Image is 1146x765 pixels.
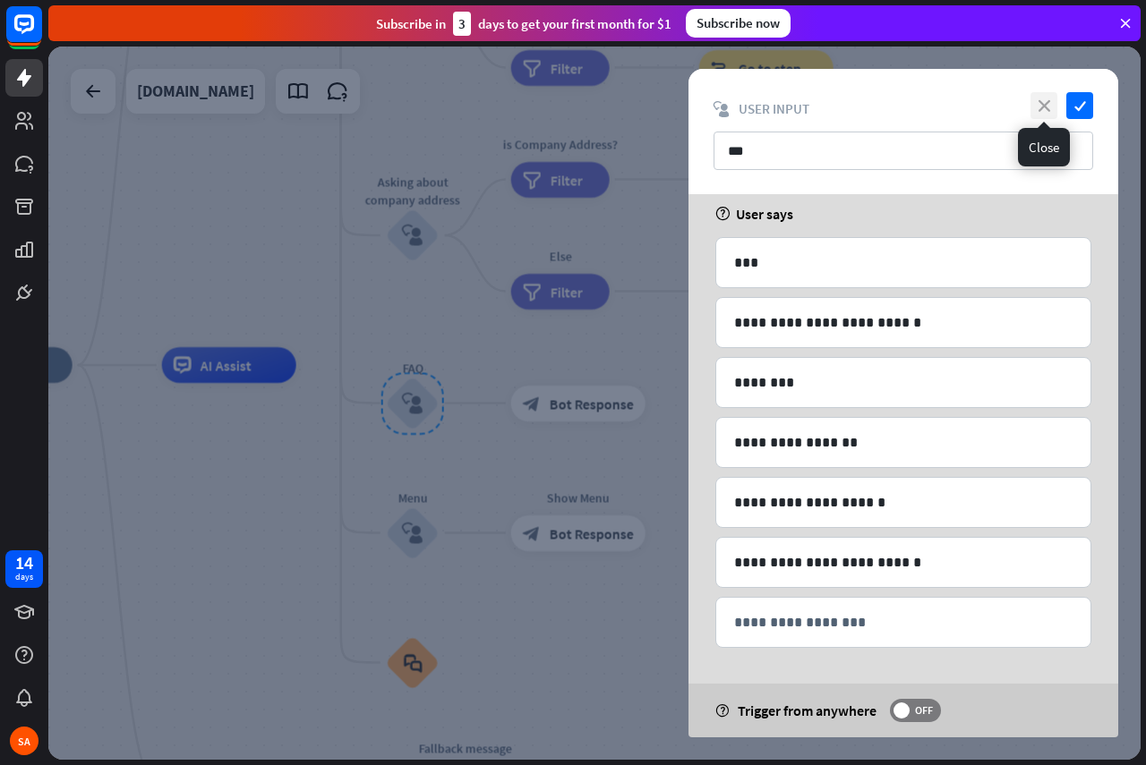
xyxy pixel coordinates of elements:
div: days [15,571,33,583]
i: help [715,207,731,221]
button: Open LiveChat chat widget [14,7,68,61]
div: Subscribe in days to get your first month for $1 [376,12,671,36]
div: 14 [15,555,33,571]
i: close [1031,92,1057,119]
div: SA [10,727,38,755]
div: 3 [453,12,471,36]
span: Trigger from anywhere [738,701,877,719]
span: User Input [739,100,809,117]
a: 14 days [5,550,43,588]
span: OFF [910,703,937,718]
i: block_user_input [714,101,730,117]
i: help [715,704,729,718]
div: Subscribe now [686,9,791,38]
div: User says [715,205,1091,223]
i: check [1066,92,1093,119]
